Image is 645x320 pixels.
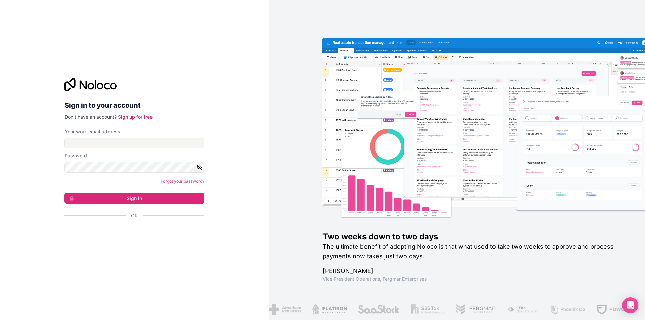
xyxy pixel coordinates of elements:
[64,138,204,148] input: Email address
[161,179,204,184] a: Forgot your password?
[64,193,204,204] button: Sign in
[507,304,539,315] img: /assets/fiera-fwj2N5v4.png
[64,152,87,159] label: Password
[64,128,120,135] label: Your work email address
[596,304,635,315] img: /assets/fdworks-Bi04fVtw.png
[357,304,400,315] img: /assets/saastock-C6Zbiodz.png
[268,304,301,315] img: /assets/american-red-cross-BAupjrZR.png
[64,114,117,120] span: Don't have an account?
[322,266,623,276] h1: [PERSON_NAME]
[322,231,623,242] h1: Two weeks down to two days
[549,304,585,315] img: /assets/phoenix-BREaitsQ.png
[64,162,204,173] input: Password
[455,304,496,315] img: /assets/fergmar-CudnrXN5.png
[410,304,444,315] img: /assets/gbstax-C-GtDUiK.png
[312,304,347,315] img: /assets/flatiron-C8eUkumj.png
[322,242,623,261] h2: The ultimate benefit of adopting Noloco is that what used to take two weeks to approve and proces...
[322,276,623,282] h1: Vice President Operations , Fergmar Enterprises
[622,297,638,313] div: Open Intercom Messenger
[118,114,153,120] a: Sign up for free
[131,212,138,219] span: Or
[64,99,204,111] h2: Sign in to your account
